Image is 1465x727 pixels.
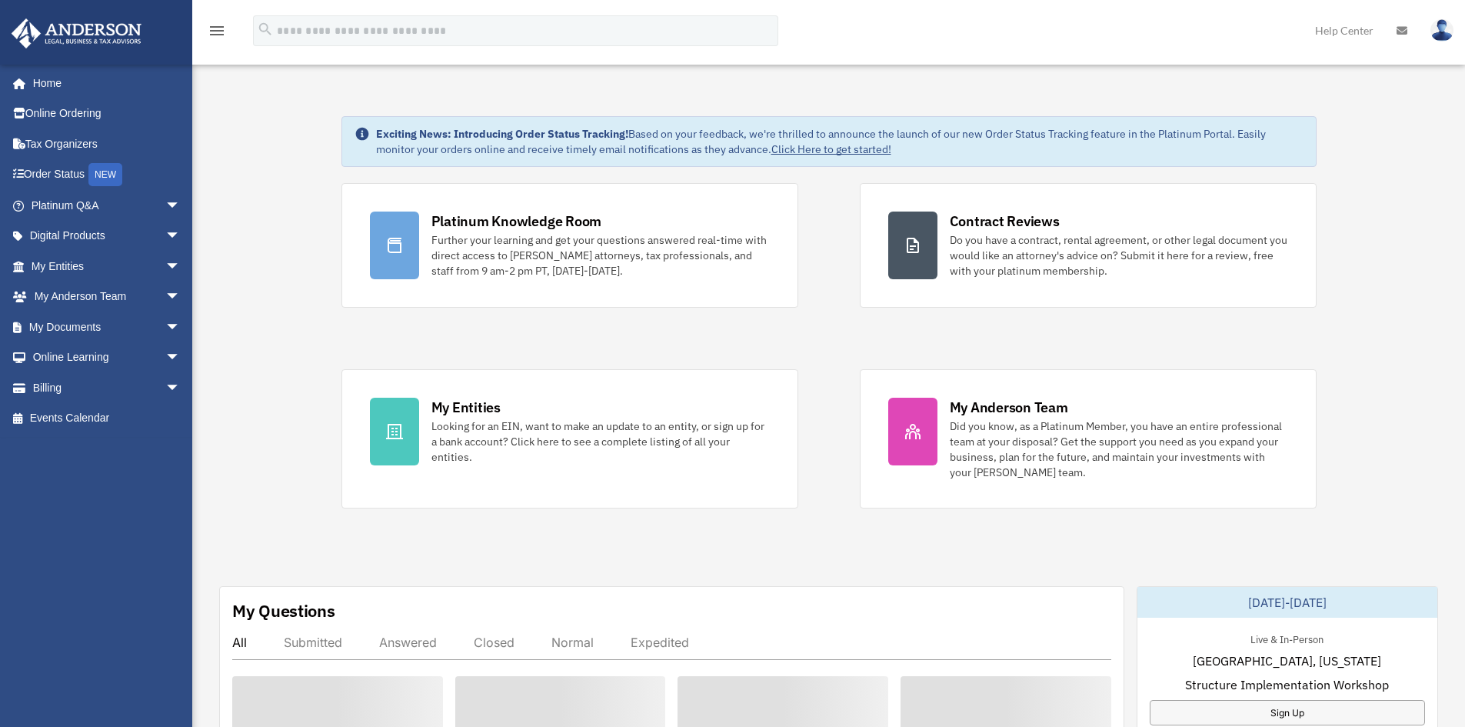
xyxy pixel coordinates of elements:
[474,635,514,650] div: Closed
[11,159,204,191] a: Order StatusNEW
[165,190,196,222] span: arrow_drop_down
[165,342,196,374] span: arrow_drop_down
[431,212,602,231] div: Platinum Knowledge Room
[376,126,1304,157] div: Based on your feedback, we're thrilled to announce the launch of our new Order Status Tracking fe...
[11,128,204,159] a: Tax Organizers
[232,635,247,650] div: All
[208,22,226,40] i: menu
[11,98,204,129] a: Online Ordering
[11,190,204,221] a: Platinum Q&Aarrow_drop_down
[208,27,226,40] a: menu
[11,342,204,373] a: Online Learningarrow_drop_down
[11,403,204,434] a: Events Calendar
[341,183,798,308] a: Platinum Knowledge Room Further your learning and get your questions answered real-time with dire...
[165,221,196,252] span: arrow_drop_down
[165,282,196,313] span: arrow_drop_down
[950,419,1288,480] div: Did you know, as a Platinum Member, you have an entire professional team at your disposal? Get th...
[551,635,594,650] div: Normal
[341,369,798,509] a: My Entities Looking for an EIN, want to make an update to an entity, or sign up for a bank accoun...
[431,419,770,465] div: Looking for an EIN, want to make an update to an entity, or sign up for a bank account? Click her...
[11,251,204,282] a: My Entitiesarrow_drop_down
[88,163,122,186] div: NEW
[11,372,204,403] a: Billingarrow_drop_down
[7,18,146,48] img: Anderson Advisors Platinum Portal
[376,127,628,141] strong: Exciting News: Introducing Order Status Tracking!
[431,398,501,417] div: My Entities
[1430,19,1453,42] img: User Pic
[11,221,204,252] a: Digital Productsarrow_drop_down
[284,635,342,650] div: Submitted
[631,635,689,650] div: Expedited
[1150,700,1425,725] a: Sign Up
[950,398,1068,417] div: My Anderson Team
[860,183,1317,308] a: Contract Reviews Do you have a contract, rental agreement, or other legal document you would like...
[771,142,891,156] a: Click Here to get started!
[165,372,196,404] span: arrow_drop_down
[165,251,196,282] span: arrow_drop_down
[1185,675,1389,694] span: Structure Implementation Workshop
[11,68,196,98] a: Home
[11,282,204,312] a: My Anderson Teamarrow_drop_down
[257,21,274,38] i: search
[950,232,1288,278] div: Do you have a contract, rental agreement, or other legal document you would like an attorney's ad...
[1193,652,1381,670] span: [GEOGRAPHIC_DATA], [US_STATE]
[232,599,335,622] div: My Questions
[950,212,1060,231] div: Contract Reviews
[11,312,204,342] a: My Documentsarrow_drop_down
[379,635,437,650] div: Answered
[1137,587,1437,618] div: [DATE]-[DATE]
[860,369,1317,509] a: My Anderson Team Did you know, as a Platinum Member, you have an entire professional team at your...
[431,232,770,278] div: Further your learning and get your questions answered real-time with direct access to [PERSON_NAM...
[165,312,196,343] span: arrow_drop_down
[1238,630,1336,646] div: Live & In-Person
